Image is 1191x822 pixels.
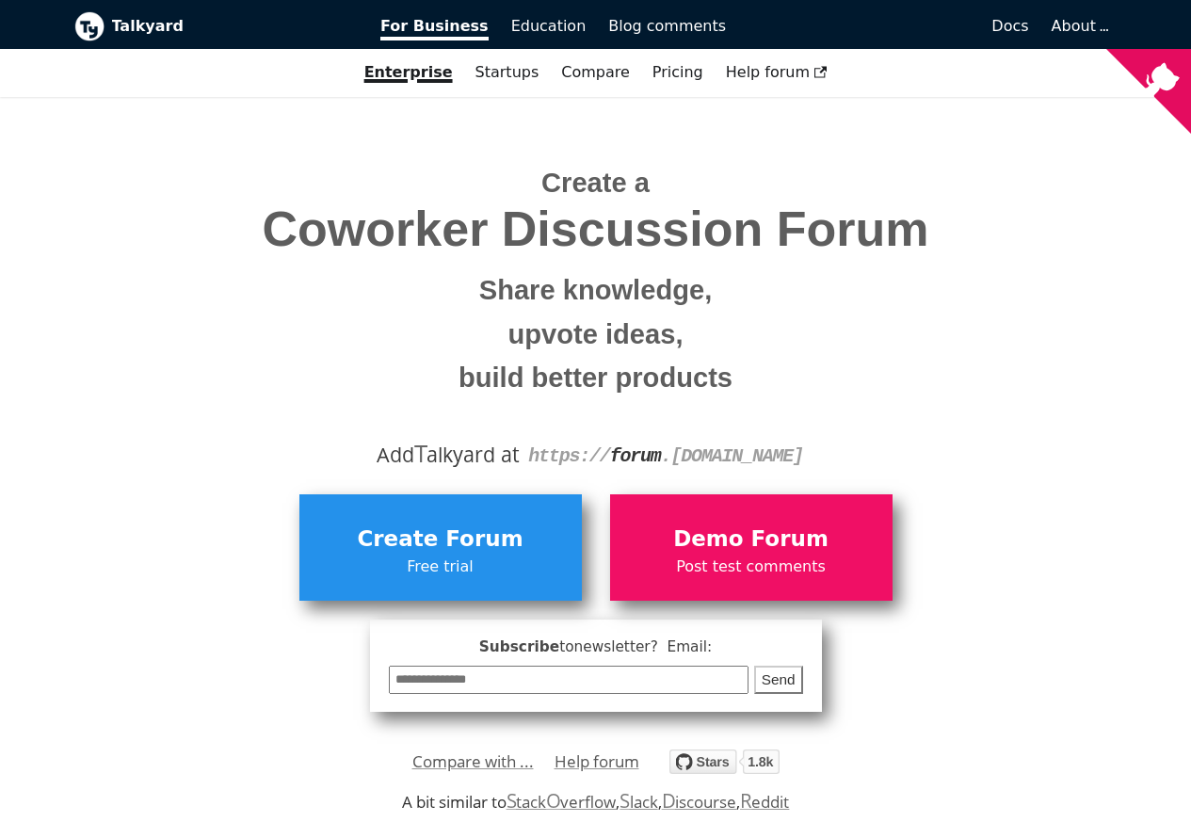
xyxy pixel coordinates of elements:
a: About [1052,17,1106,35]
a: Docs [737,10,1040,42]
a: Discourse [662,791,736,813]
img: Talkyard logo [74,11,105,41]
span: Education [511,17,587,35]
a: Star debiki/talkyard on GitHub [669,752,780,780]
span: Help forum [726,63,828,81]
span: Blog comments [608,17,726,35]
img: talkyard.svg [669,749,780,774]
span: O [546,787,561,814]
a: Startups [464,56,551,89]
small: Share knowledge, [89,268,1103,313]
small: upvote ideas, [89,313,1103,357]
span: Demo Forum [620,522,883,557]
a: Reddit [740,791,789,813]
a: For Business [369,10,500,42]
span: S [507,787,517,814]
a: Slack [620,791,657,813]
a: StackOverflow [507,791,617,813]
span: to newsletter ? Email: [559,638,712,655]
div: Add alkyard at [89,439,1103,471]
strong: forum [610,445,661,467]
span: S [620,787,630,814]
code: https:// . [DOMAIN_NAME] [528,445,803,467]
a: Help forum [555,748,639,776]
span: R [740,787,752,814]
a: Compare [561,63,630,81]
span: T [414,436,427,470]
b: Talkyard [112,14,355,39]
a: Help forum [715,56,839,89]
a: Blog comments [597,10,737,42]
span: D [662,787,676,814]
a: Create ForumFree trial [299,494,582,600]
a: Compare with ... [412,748,534,776]
span: Coworker Discussion Forum [89,202,1103,256]
span: Post test comments [620,555,883,579]
a: Education [500,10,598,42]
a: Pricing [641,56,715,89]
span: Create Forum [309,522,572,557]
span: Create a [541,168,650,198]
span: For Business [380,17,489,40]
small: build better products [89,356,1103,400]
button: Send [754,666,803,695]
span: Subscribe [389,636,803,659]
span: Docs [991,17,1028,35]
a: Enterprise [353,56,464,89]
a: Talkyard logoTalkyard [74,11,355,41]
a: Demo ForumPost test comments [610,494,893,600]
span: Free trial [309,555,572,579]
